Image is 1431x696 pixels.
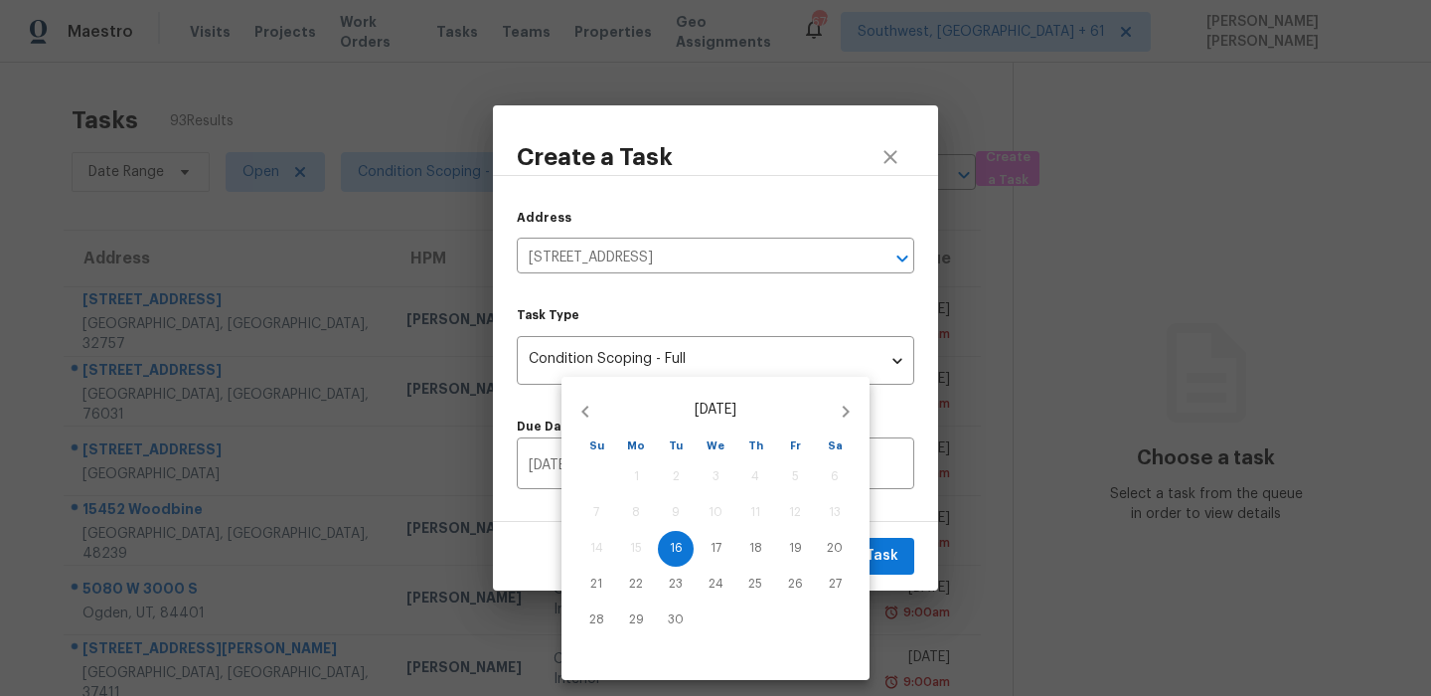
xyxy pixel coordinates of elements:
span: Tu [658,437,694,455]
button: 23 [658,567,694,603]
button: 18 [737,531,773,567]
button: 24 [698,567,733,603]
p: 23 [669,576,683,593]
button: 25 [737,567,773,603]
p: 22 [629,576,643,593]
button: 29 [618,603,654,638]
button: 19 [777,531,813,567]
span: Fr [777,437,813,455]
button: 17 [698,531,733,567]
p: 30 [668,611,684,628]
button: 28 [578,603,614,638]
p: 27 [829,576,842,593]
p: 29 [629,611,644,628]
button: 26 [777,567,813,603]
p: [DATE] [609,400,822,421]
button: 16 [658,531,694,567]
p: 24 [709,576,723,593]
span: Mo [618,437,654,455]
span: We [698,437,733,455]
p: 17 [711,540,721,557]
p: 18 [749,540,762,557]
p: 28 [589,611,604,628]
p: 20 [827,540,843,557]
p: 19 [789,540,802,557]
button: 27 [817,567,853,603]
span: Th [737,437,773,455]
button: 20 [817,531,853,567]
p: 25 [748,576,762,593]
p: 21 [590,576,602,593]
span: Su [578,437,614,455]
button: 21 [578,567,614,603]
span: Sa [817,437,853,455]
p: 16 [670,540,683,557]
button: 22 [618,567,654,603]
button: 30 [658,603,694,638]
p: 26 [788,576,803,593]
